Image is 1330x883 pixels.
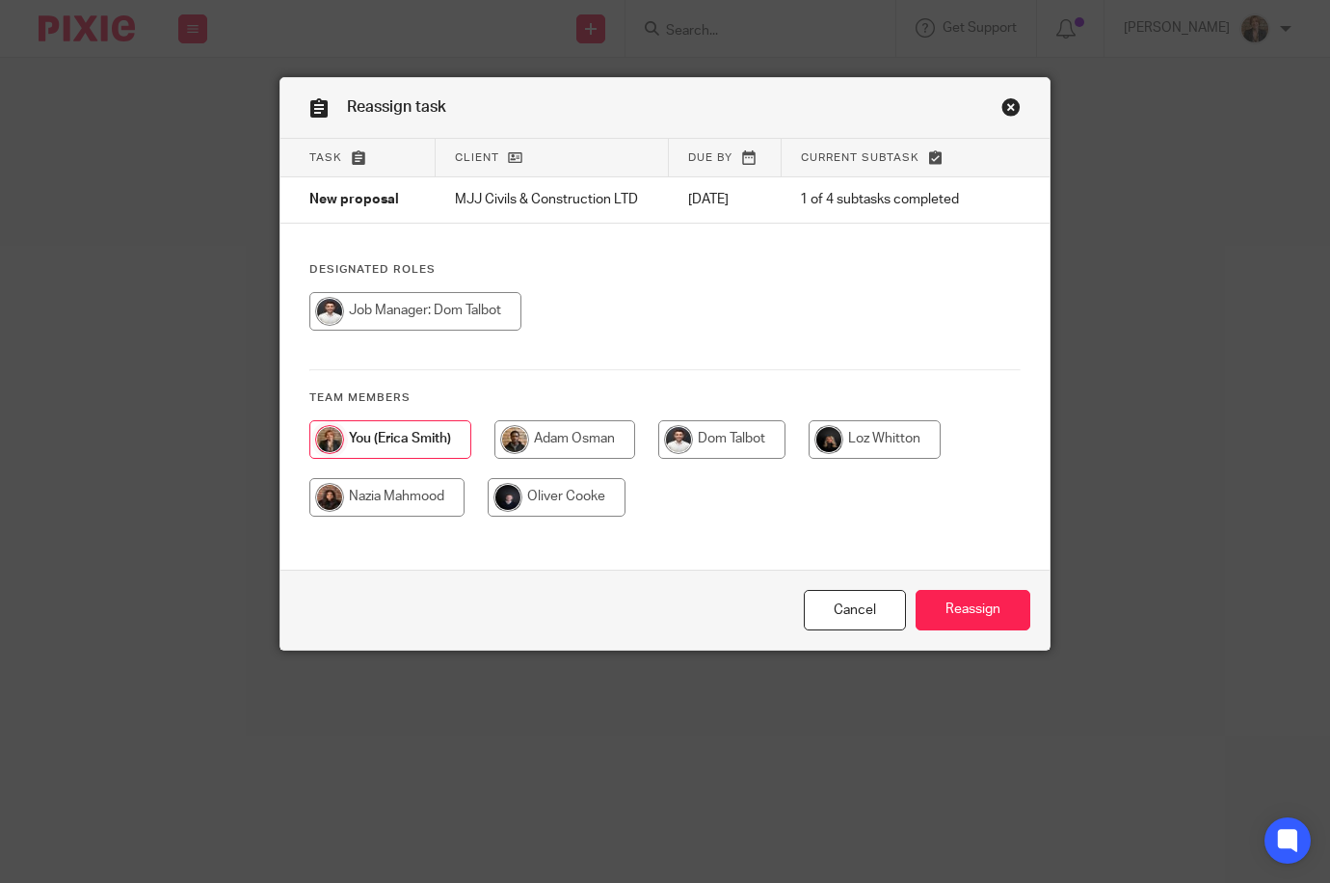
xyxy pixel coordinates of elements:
[309,194,399,207] span: New proposal
[309,390,1021,406] h4: Team members
[309,262,1021,278] h4: Designated Roles
[688,152,732,163] span: Due by
[916,590,1030,631] input: Reassign
[1001,97,1021,123] a: Close this dialog window
[688,190,762,209] p: [DATE]
[801,152,919,163] span: Current subtask
[347,99,446,115] span: Reassign task
[804,590,906,631] a: Close this dialog window
[781,177,989,224] td: 1 of 4 subtasks completed
[455,190,650,209] p: MJJ Civils & Construction LTD
[309,152,342,163] span: Task
[455,152,499,163] span: Client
